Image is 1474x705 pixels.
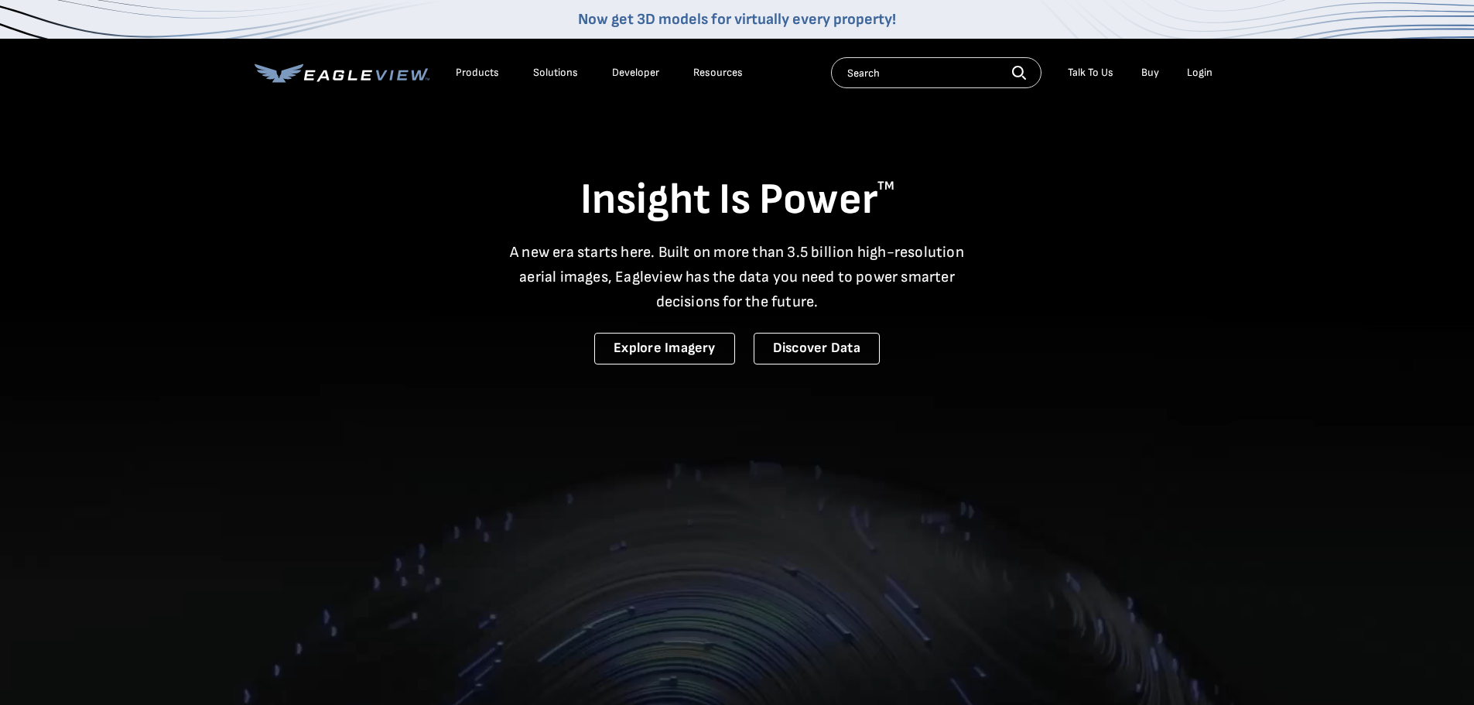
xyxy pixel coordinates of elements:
sup: TM [877,179,894,193]
a: Buy [1141,66,1159,80]
p: A new era starts here. Built on more than 3.5 billion high-resolution aerial images, Eagleview ha... [501,240,974,314]
input: Search [831,57,1041,88]
div: Solutions [533,66,578,80]
a: Discover Data [754,333,880,364]
div: Talk To Us [1068,66,1113,80]
h1: Insight Is Power [255,173,1220,228]
a: Developer [612,66,659,80]
div: Login [1187,66,1212,80]
div: Products [456,66,499,80]
div: Resources [693,66,743,80]
a: Now get 3D models for virtually every property! [578,10,896,29]
a: Explore Imagery [594,333,735,364]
